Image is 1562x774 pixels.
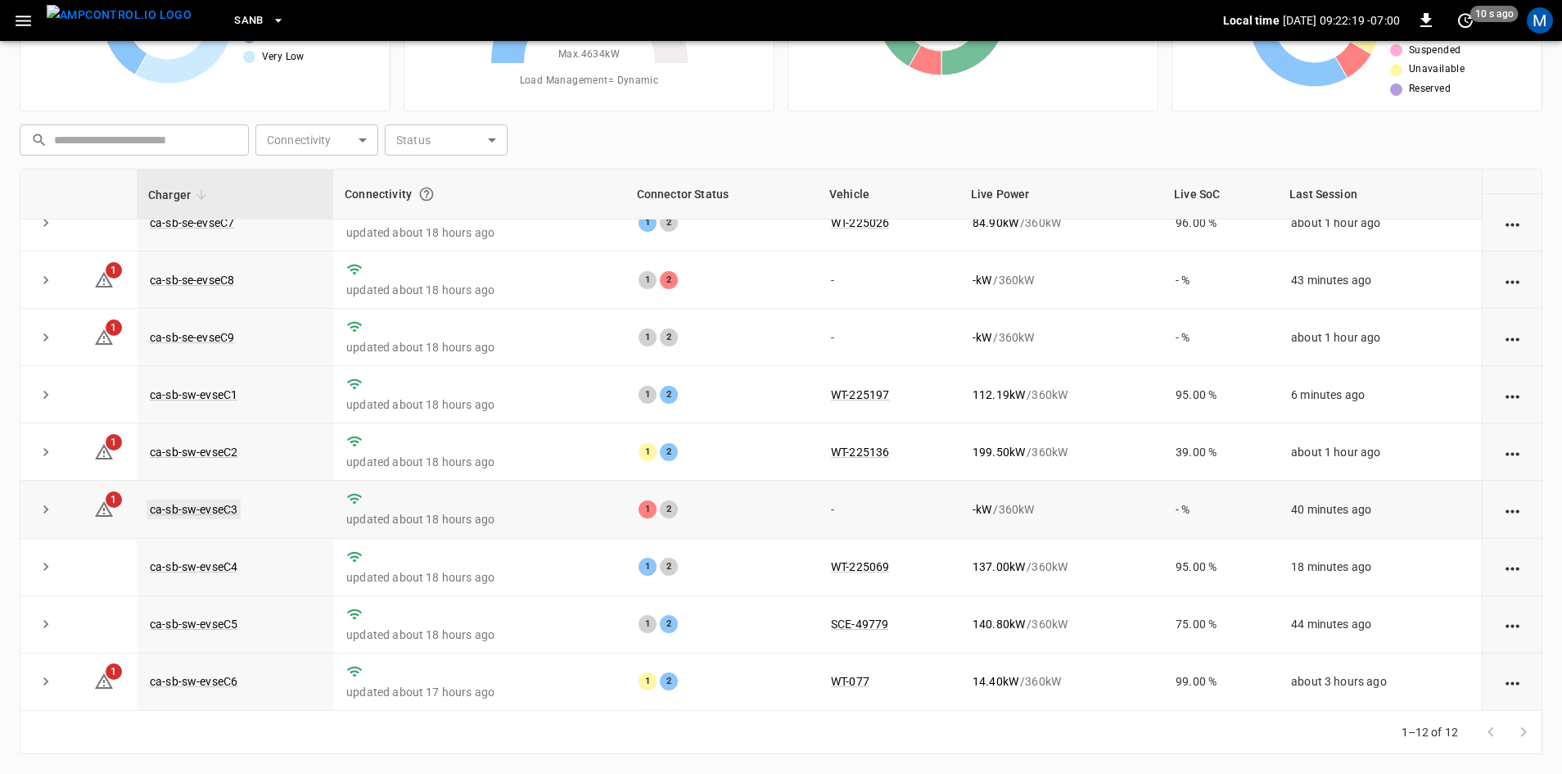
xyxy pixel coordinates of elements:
p: 137.00 kW [973,559,1025,575]
a: ca-sb-se-evseC8 [150,274,234,287]
td: 44 minutes ago [1278,596,1482,654]
button: Connection between the charger and our software. [412,179,441,209]
div: / 360 kW [973,444,1149,460]
p: updated about 17 hours ago [346,684,612,700]
a: 1 [94,445,114,458]
p: 140.80 kW [973,616,1025,632]
button: expand row [34,268,58,292]
p: 1–12 of 12 [1402,724,1459,740]
td: about 1 hour ago [1278,194,1482,251]
a: 1 [94,502,114,515]
a: ca-sb-sw-evseC2 [150,446,237,459]
button: expand row [34,497,58,522]
img: ampcontrol.io logo [47,5,192,25]
a: 1 [94,330,114,343]
div: / 360 kW [973,501,1149,518]
p: updated about 18 hours ago [346,224,612,241]
p: 84.90 kW [973,215,1018,231]
a: ca-sb-sw-evseC6 [150,675,237,688]
th: Vehicle [818,170,959,220]
div: 2 [660,500,678,518]
a: ca-sb-se-evseC7 [150,216,234,229]
div: / 360 kW [973,616,1149,632]
th: Last Session [1278,170,1482,220]
td: - % [1162,481,1278,538]
a: ca-sb-sw-evseC1 [150,388,237,401]
span: Charger [148,185,212,205]
a: ca-sb-sw-evseC3 [147,500,241,519]
div: 2 [660,271,678,289]
a: WT-225136 [831,446,889,459]
p: [DATE] 09:22:19 -07:00 [1283,12,1400,29]
p: updated about 18 hours ago [346,511,612,527]
td: 43 minutes ago [1278,251,1482,309]
div: / 360 kW [973,329,1149,346]
p: updated about 18 hours ago [346,454,612,470]
div: action cell options [1502,673,1523,690]
div: 1 [639,672,657,690]
p: 112.19 kW [973,387,1025,403]
td: 95.00 % [1162,539,1278,596]
span: 10 s ago [1470,6,1519,22]
a: WT-225069 [831,560,889,573]
div: 2 [660,328,678,346]
td: - [818,251,959,309]
div: / 360 kW [973,272,1149,288]
div: 1 [639,500,657,518]
td: 99.00 % [1162,654,1278,711]
button: expand row [34,382,58,407]
div: Connectivity [345,179,614,209]
div: action cell options [1502,272,1523,288]
td: 75.00 % [1162,596,1278,654]
div: / 360 kW [973,215,1149,231]
button: expand row [34,669,58,694]
button: expand row [34,210,58,235]
a: ca-sb-sw-evseC4 [150,560,237,573]
div: 1 [639,443,657,461]
button: SanB [228,5,291,37]
span: Very Low [262,49,305,66]
div: action cell options [1502,501,1523,518]
span: 1 [106,319,122,336]
p: - kW [973,272,991,288]
p: - kW [973,329,991,346]
div: 1 [639,328,657,346]
div: 2 [660,214,678,232]
p: 199.50 kW [973,444,1025,460]
a: SCE-49779 [831,618,888,631]
button: expand row [34,612,58,636]
td: about 1 hour ago [1278,309,1482,366]
button: expand row [34,440,58,464]
div: 2 [660,386,678,404]
div: action cell options [1502,444,1523,460]
div: action cell options [1502,157,1523,174]
button: expand row [34,325,58,350]
td: 39.00 % [1162,423,1278,481]
p: updated about 18 hours ago [346,627,612,643]
span: 1 [106,434,122,450]
td: 6 minutes ago [1278,366,1482,423]
div: 1 [639,615,657,633]
span: Unavailable [1409,61,1465,78]
td: - % [1162,309,1278,366]
div: action cell options [1502,215,1523,231]
td: about 3 hours ago [1278,654,1482,711]
div: profile-icon [1527,7,1553,34]
p: updated about 18 hours ago [346,396,612,413]
a: ca-sb-sw-evseC5 [150,618,237,631]
p: updated about 18 hours ago [346,339,612,355]
a: 1 [94,674,114,687]
a: ca-sb-se-evseC9 [150,331,234,344]
div: action cell options [1502,387,1523,403]
div: 1 [639,271,657,289]
div: 2 [660,672,678,690]
a: WT-225197 [831,388,889,401]
td: 96.00 % [1162,194,1278,251]
div: / 360 kW [973,559,1149,575]
a: WT-077 [831,675,869,688]
div: 1 [639,386,657,404]
p: Local time [1223,12,1280,29]
td: 18 minutes ago [1278,539,1482,596]
td: 95.00 % [1162,366,1278,423]
span: SanB [234,11,264,30]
